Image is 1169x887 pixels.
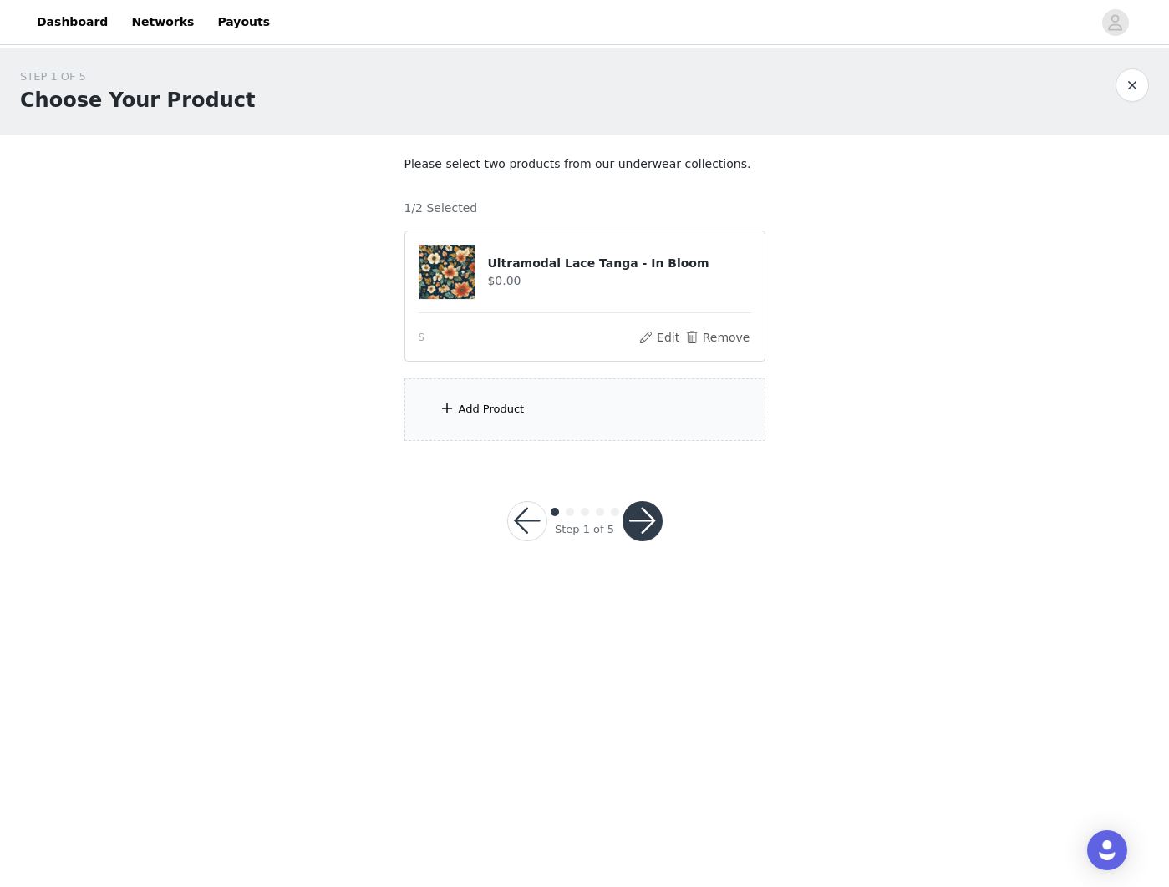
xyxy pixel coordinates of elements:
[487,255,750,272] h4: Ultramodal Lace Tanga - In Bloom
[20,68,255,85] div: STEP 1 OF 5
[20,85,255,115] h1: Choose Your Product
[1087,830,1127,870] div: Open Intercom Messenger
[27,3,118,41] a: Dashboard
[419,330,425,345] span: S
[1107,9,1123,36] div: avatar
[555,521,614,538] div: Step 1 of 5
[404,155,765,173] p: Please select two products from our underwear collections.
[487,272,750,290] h4: $0.00
[404,200,478,217] h4: 1/2 Selected
[207,3,280,41] a: Payouts
[684,327,750,347] button: Remove
[638,327,681,347] button: Edit
[121,3,204,41] a: Networks
[419,245,475,298] img: Ultramodal Lace Tanga - In Bloom
[459,401,525,418] div: Add Product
